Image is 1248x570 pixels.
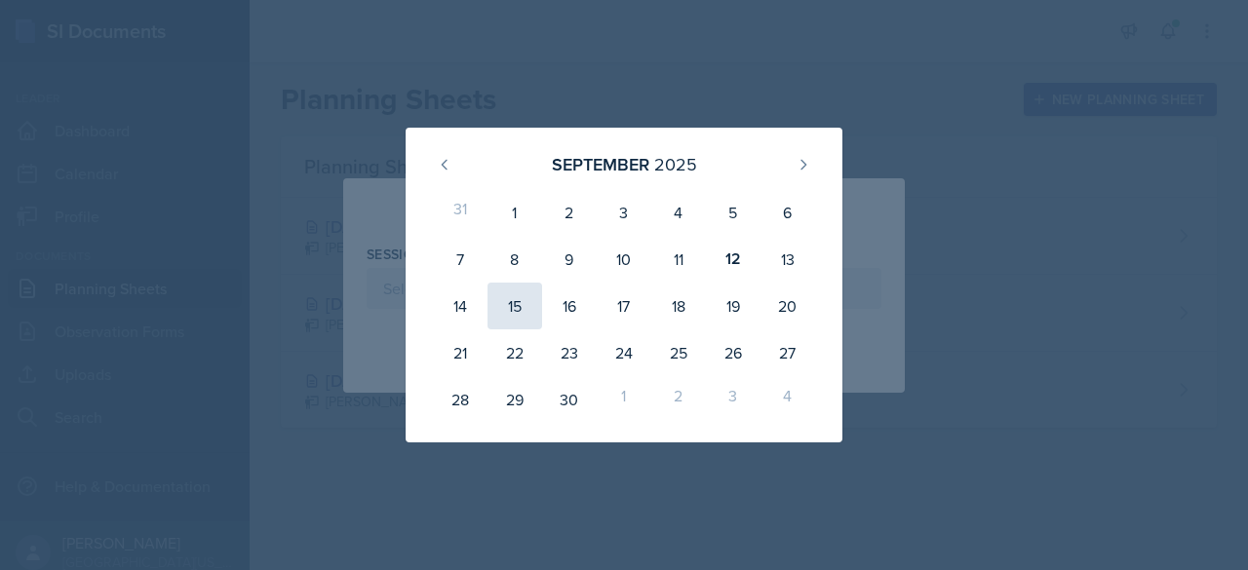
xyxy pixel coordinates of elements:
div: 29 [487,376,542,423]
div: 19 [706,283,760,329]
div: 4 [651,189,706,236]
div: 25 [651,329,706,376]
div: 12 [706,236,760,283]
div: 31 [433,189,487,236]
div: 2 [651,376,706,423]
div: 24 [597,329,651,376]
div: 6 [760,189,815,236]
div: 21 [433,329,487,376]
div: 8 [487,236,542,283]
div: September [552,151,649,177]
div: 28 [433,376,487,423]
div: 17 [597,283,651,329]
div: 22 [487,329,542,376]
div: 26 [706,329,760,376]
div: 5 [706,189,760,236]
div: 3 [706,376,760,423]
div: 11 [651,236,706,283]
div: 20 [760,283,815,329]
div: 14 [433,283,487,329]
div: 2025 [654,151,697,177]
div: 1 [597,376,651,423]
div: 2 [542,189,597,236]
div: 9 [542,236,597,283]
div: 16 [542,283,597,329]
div: 1 [487,189,542,236]
div: 7 [433,236,487,283]
div: 27 [760,329,815,376]
div: 10 [597,236,651,283]
div: 30 [542,376,597,423]
div: 13 [760,236,815,283]
div: 3 [597,189,651,236]
div: 23 [542,329,597,376]
div: 15 [487,283,542,329]
div: 4 [760,376,815,423]
div: 18 [651,283,706,329]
